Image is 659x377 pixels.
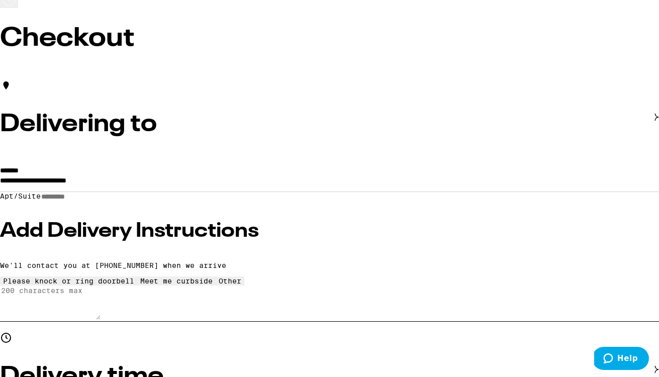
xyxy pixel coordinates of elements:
button: Meet me curbside [137,276,216,286]
div: Please knock or ring doorbell [3,277,134,285]
button: Other [216,276,244,286]
iframe: Opens a widget where you can find more information [594,347,649,372]
div: Other [219,277,241,285]
div: Meet me curbside [140,277,213,285]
